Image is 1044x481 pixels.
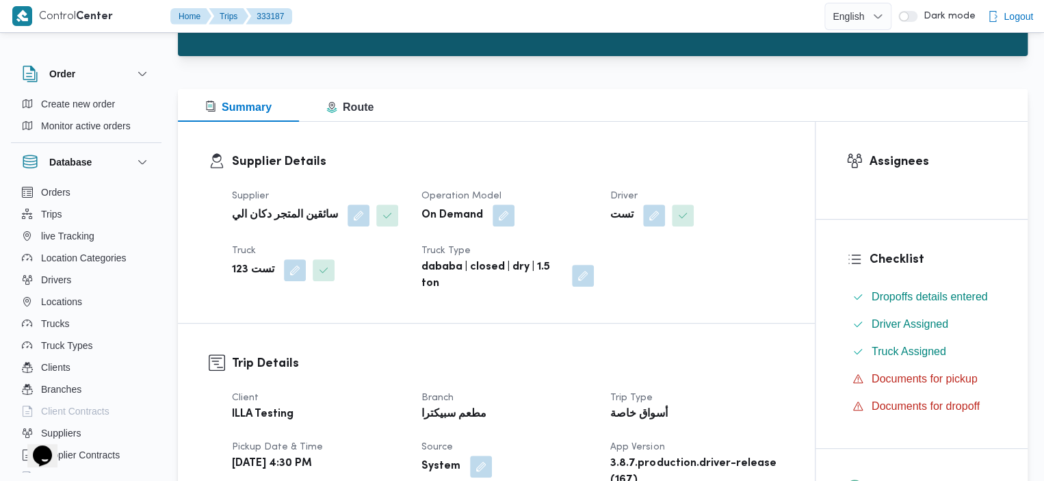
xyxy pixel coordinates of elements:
span: Client Contracts [41,403,109,419]
span: Truck Assigned [872,343,946,360]
span: Branches [41,381,81,398]
button: Drivers [16,269,156,291]
span: Dropoffs details entered [872,289,988,305]
button: Branches [16,378,156,400]
button: Trips [209,8,248,25]
b: Center [76,12,113,22]
button: Monitor active orders [16,115,156,137]
button: 333187 [246,8,292,25]
span: Documents for pickup [872,371,978,387]
div: Database [11,181,161,478]
span: Orders [41,184,70,200]
span: Driver [610,192,638,200]
button: live Tracking [16,225,156,247]
h3: Trip Details [232,354,784,373]
img: X8yXhbKr1z7QwAAAABJRU5ErkJggg== [12,6,32,26]
h3: Assignees [870,153,997,171]
span: Summary [205,101,272,113]
span: Locations [41,294,82,310]
b: تست [610,207,634,224]
button: Database [22,154,151,170]
span: Documents for pickup [872,373,978,385]
b: أسواق خاصة [610,406,667,423]
button: Truck Assigned [847,341,997,363]
span: Supplier Contracts [41,447,120,463]
button: Dropoffs details entered [847,286,997,308]
button: Location Categories [16,247,156,269]
button: Client Contracts [16,400,156,422]
span: live Tracking [41,228,94,244]
b: On Demand [421,207,483,224]
b: تست 123 [232,262,274,278]
span: Client [232,393,259,402]
button: Suppliers [16,422,156,444]
button: Documents for pickup [847,368,997,390]
button: Clients [16,356,156,378]
span: Truck Types [41,337,92,354]
button: Home [170,8,211,25]
span: Location Categories [41,250,127,266]
span: Dark mode [917,11,975,22]
span: Monitor active orders [41,118,131,134]
span: Drivers [41,272,71,288]
span: Suppliers [41,425,81,441]
span: Driver Assigned [872,318,948,330]
span: Pickup date & time [232,443,323,452]
span: Driver Assigned [872,316,948,333]
span: Logout [1004,8,1033,25]
button: Orders [16,181,156,203]
span: Trips [41,206,62,222]
span: Branch [421,393,454,402]
span: Documents for dropoff [872,398,980,415]
b: dababa | closed | dry | 1.5 ton [421,259,563,292]
div: Order [11,93,161,142]
b: [DATE] 4:30 PM [232,456,312,472]
span: App Version [610,443,664,452]
h3: Database [49,154,92,170]
b: سائقين المتجر دكان الي [232,207,338,224]
button: Locations [16,291,156,313]
h3: Checklist [870,250,997,269]
button: Trips [16,203,156,225]
button: Trucks [16,313,156,335]
button: Documents for dropoff [847,395,997,417]
span: Supplier [232,192,269,200]
button: Create new order [16,93,156,115]
b: مطعم سبيكترا [421,406,486,423]
span: Truck [232,246,256,255]
h3: Supplier Details [232,153,784,171]
span: Route [326,101,374,113]
b: System [421,458,460,475]
span: Documents for dropoff [872,400,980,412]
span: Create new order [41,96,115,112]
h3: Order [49,66,75,82]
span: Clients [41,359,70,376]
iframe: chat widget [14,426,57,467]
button: Logout [982,3,1039,30]
b: ILLA Testing [232,406,293,423]
span: Truck Type [421,246,471,255]
button: Driver Assigned [847,313,997,335]
button: Order [22,66,151,82]
span: Truck Assigned [872,346,946,357]
span: Dropoffs details entered [872,291,988,302]
span: Operation Model [421,192,501,200]
span: Trucks [41,315,69,332]
span: Source [421,443,453,452]
button: Truck Types [16,335,156,356]
button: Supplier Contracts [16,444,156,466]
span: Trip Type [610,393,653,402]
